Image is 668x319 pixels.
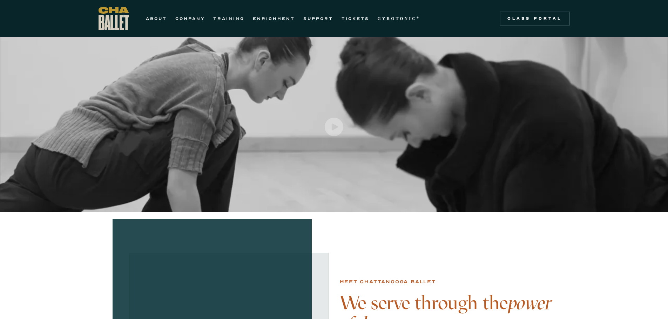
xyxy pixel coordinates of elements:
sup: ® [417,16,420,19]
a: GYROTONIC® [378,14,420,23]
a: TRAINING [213,14,244,23]
a: SUPPORT [303,14,333,23]
div: Class Portal [504,16,566,21]
a: ENRICHMENT [253,14,295,23]
a: TICKETS [342,14,369,23]
strong: GYROTONIC [378,16,417,21]
a: Class Portal [500,12,570,26]
div: Meet chattanooga ballet [340,278,436,286]
a: ABOUT [146,14,167,23]
a: home [99,7,129,30]
a: COMPANY [175,14,205,23]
